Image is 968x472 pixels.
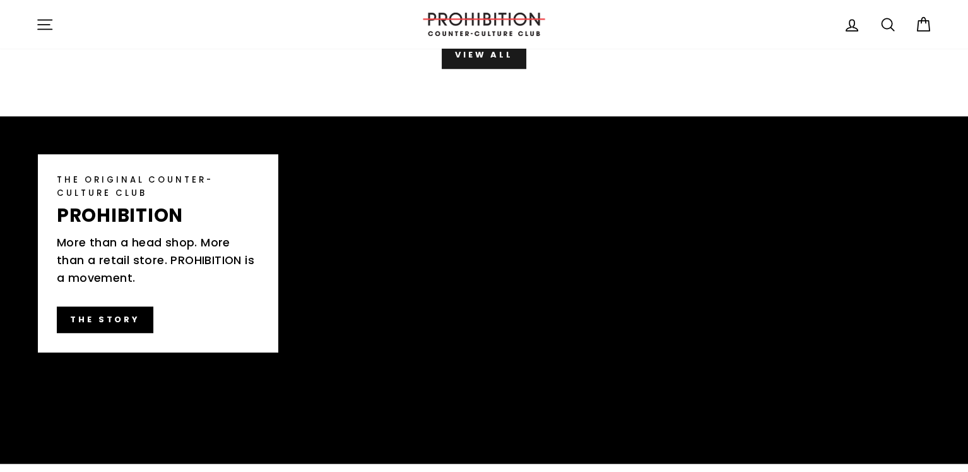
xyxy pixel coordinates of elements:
[57,173,259,200] p: THE ORIGINAL COUNTER-CULTURE CLUB
[57,306,153,333] a: THE STORY
[57,234,259,287] p: More than a head shop. More than a retail store. PROHIBITION is a movement.
[442,42,526,68] a: View all
[57,206,259,224] p: PROHIBITION
[421,13,547,36] img: PROHIBITION COUNTER-CULTURE CLUB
